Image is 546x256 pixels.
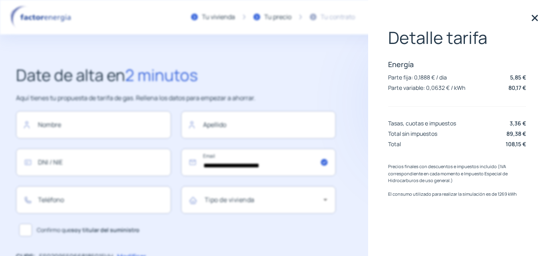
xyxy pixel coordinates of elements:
[388,119,456,127] p: Tasas, cuotas e impuestos
[125,64,198,86] span: 2 minutos
[205,195,255,204] mat-label: Tipo de vivienda
[388,28,526,47] p: Detalle tarifa
[8,6,76,29] img: logo factor
[37,226,139,234] span: Confirmo que
[508,83,526,92] p: 80,17 €
[264,12,291,22] div: Tu precio
[321,12,355,22] div: Tu contrato
[506,140,526,148] p: 108,15 €
[388,191,526,198] p: El consumo utilizado para realizar la simulación es de 1269 kWh
[388,140,401,148] p: Total
[71,226,139,234] b: soy titular del suministro
[388,60,526,69] p: Energía
[16,93,336,103] p: Aquí tienes tu propuesta de tarifa de gas. Rellena los datos para empezar a ahorrar.
[388,163,526,184] p: Precios finales con descuentos e impuestos incluido (IVA correspondiente en cada momento e Impues...
[202,12,235,22] div: Tu vivienda
[510,73,526,81] p: 5,85 €
[388,73,447,81] p: Parte fija: 0,1888 € / dia
[506,129,526,138] p: 89,38 €
[510,119,526,127] p: 3,36 €
[388,130,437,137] p: Total sin impuestos
[388,84,465,91] p: Parte variable: 0,0632 € / kWh
[16,62,336,88] h2: Date de alta en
